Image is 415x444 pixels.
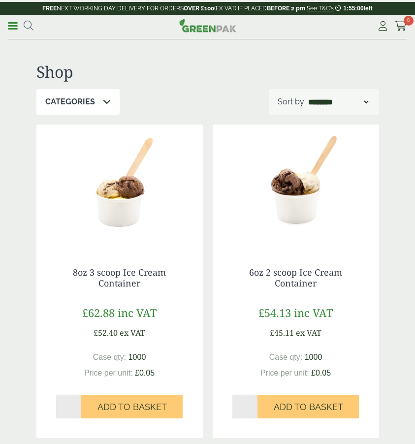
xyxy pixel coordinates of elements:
span: £52.40 [94,327,118,338]
i: My Account [377,21,389,31]
h1: Shop [36,63,379,81]
span: Case qty: [93,353,127,361]
span: Price per unit: [260,369,309,377]
p: Sort by [278,96,304,108]
span: inc VAT [118,305,157,320]
span: Case qty: [269,353,303,361]
a: 6oz 2 scoop Ice Cream Container [249,266,342,289]
button: Add to Basket [257,395,359,418]
a: See T&C's [307,5,334,12]
span: £62.88 [82,305,115,320]
span: left [364,5,373,12]
span: £45.11 [270,327,294,338]
span: inc VAT [294,305,333,320]
button: Add to Basket [81,395,183,418]
span: ex VAT [120,327,145,338]
span: ex VAT [296,327,321,338]
strong: OVER £100 [184,5,214,12]
img: 8oz 3 Scoop Ice Cream Container with Ice Cream [36,125,203,248]
p: Categories [45,96,95,108]
span: 1:55:00 [343,5,363,12]
span: 1000 [128,353,146,361]
img: GreenPak Supplies [179,19,236,32]
select: Shop order [306,96,370,108]
span: 1000 [305,353,322,361]
span: Add to Basket [274,402,343,412]
span: Price per unit: [84,369,133,377]
a: 0 [395,19,407,33]
i: Cart [395,21,407,31]
strong: BEFORE 2 pm [267,5,305,12]
a: 8oz 3 scoop Ice Cream Container [73,266,166,289]
span: 0 [404,16,414,26]
span: Add to Basket [97,402,167,412]
span: £0.05 [311,369,331,377]
img: 6oz 2 Scoop Ice Cream Container with Ice Cream [213,125,379,248]
span: £0.05 [135,369,155,377]
span: £54.13 [258,305,291,320]
strong: FREE [42,5,57,12]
